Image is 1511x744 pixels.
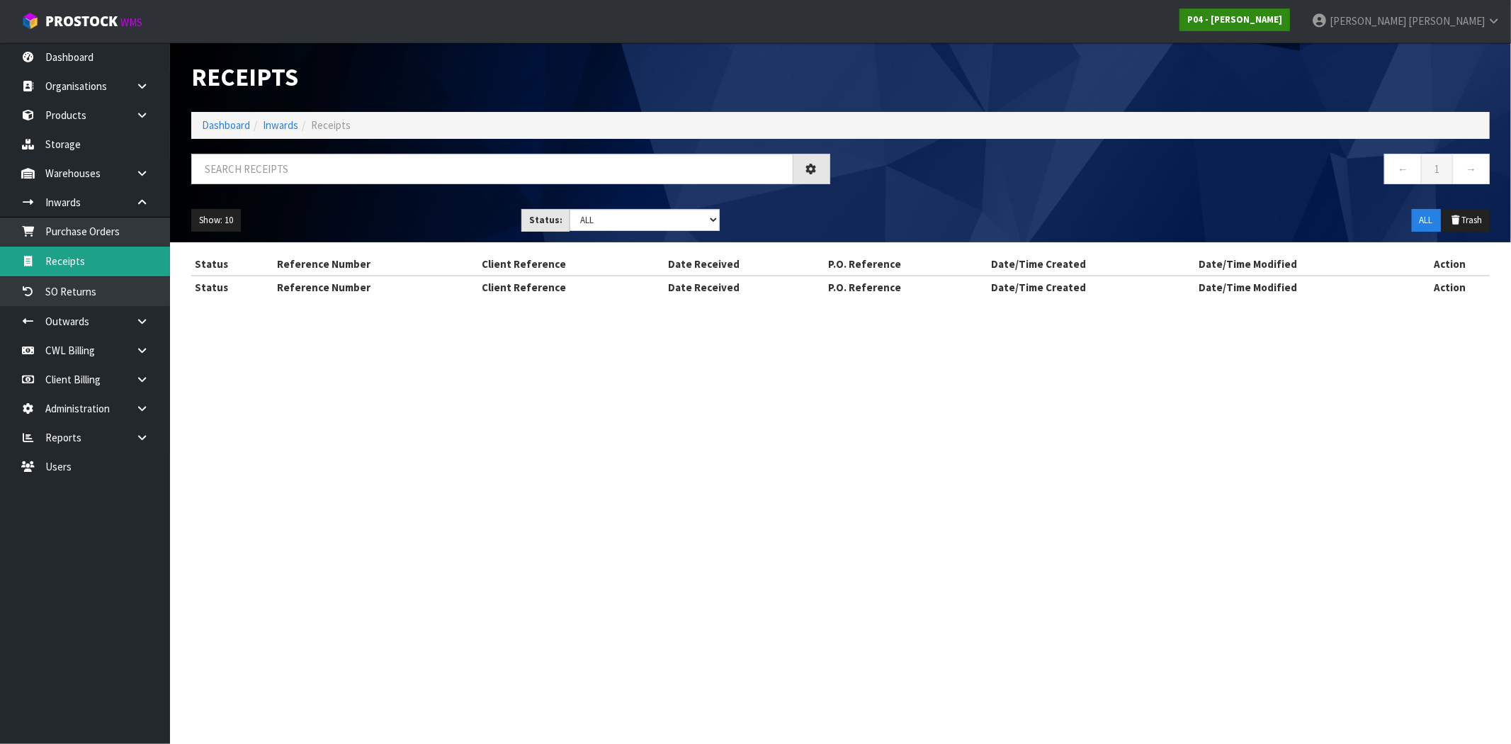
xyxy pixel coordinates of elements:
[1384,154,1422,184] a: ←
[1410,253,1490,276] th: Action
[1179,9,1290,31] a: P04 - [PERSON_NAME]
[1330,14,1406,28] span: [PERSON_NAME]
[1195,253,1410,276] th: Date/Time Modified
[273,253,478,276] th: Reference Number
[1187,13,1282,26] strong: P04 - [PERSON_NAME]
[273,276,478,298] th: Reference Number
[987,253,1195,276] th: Date/Time Created
[478,253,664,276] th: Client Reference
[825,276,987,298] th: P.O. Reference
[191,154,793,184] input: Search receipts
[1195,276,1410,298] th: Date/Time Modified
[478,276,664,298] th: Client Reference
[263,118,298,132] a: Inwards
[1421,154,1453,184] a: 1
[664,276,825,298] th: Date Received
[311,118,351,132] span: Receipts
[1452,154,1490,184] a: →
[1410,276,1490,298] th: Action
[1408,14,1485,28] span: [PERSON_NAME]
[191,209,241,232] button: Show: 10
[202,118,250,132] a: Dashboard
[191,253,273,276] th: Status
[120,16,142,29] small: WMS
[191,276,273,298] th: Status
[987,276,1195,298] th: Date/Time Created
[191,64,830,91] h1: Receipts
[21,12,39,30] img: cube-alt.png
[851,154,1490,188] nav: Page navigation
[529,214,562,226] strong: Status:
[45,12,118,30] span: ProStock
[1442,209,1490,232] button: Trash
[1412,209,1441,232] button: ALL
[664,253,825,276] th: Date Received
[825,253,987,276] th: P.O. Reference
